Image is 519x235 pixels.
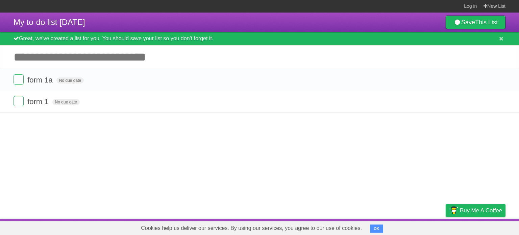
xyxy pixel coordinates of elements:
span: form 1a [27,76,54,84]
span: No due date [52,99,80,105]
span: My to-do list [DATE] [14,18,85,27]
span: Buy me a coffee [460,205,502,216]
button: OK [370,225,383,233]
a: Privacy [437,220,454,233]
a: Developers [378,220,405,233]
a: About [356,220,370,233]
a: Buy me a coffee [446,204,505,217]
b: This List [475,19,498,26]
span: Cookies help us deliver our services. By using our services, you agree to our use of cookies. [134,221,369,235]
a: Terms [414,220,429,233]
span: No due date [56,77,84,84]
label: Done [14,74,24,85]
img: Buy me a coffee [449,205,458,216]
label: Done [14,96,24,106]
span: form 1 [27,97,50,106]
a: SaveThis List [446,16,505,29]
a: Suggest a feature [463,220,505,233]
